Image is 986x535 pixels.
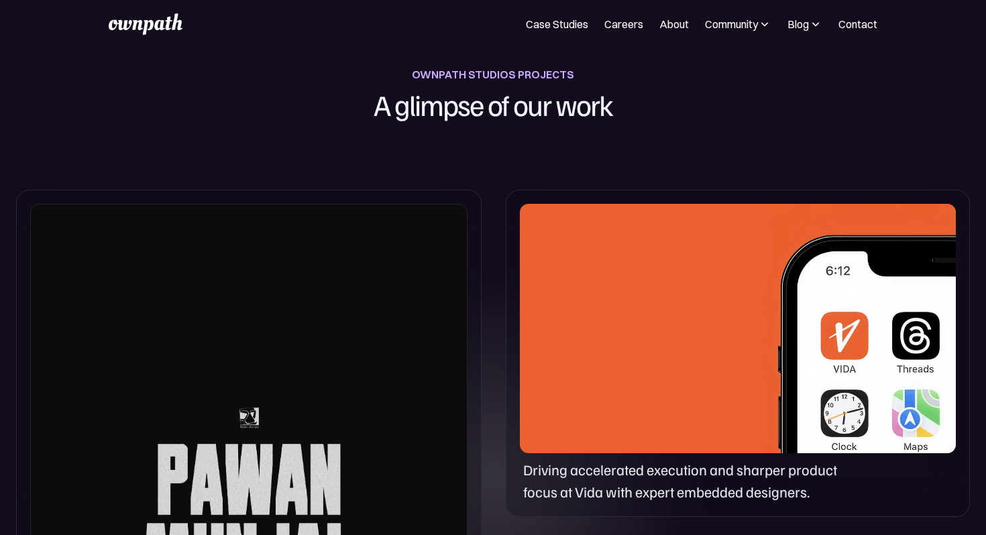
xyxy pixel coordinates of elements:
[307,84,679,125] h1: A glimpse of our work
[523,459,861,503] p: Driving accelerated execution and sharper product focus at Vida with expert embedded designers.
[526,16,588,32] a: Case Studies
[412,65,574,84] div: OWNPATH STUDIOS PROJECTS
[705,16,758,32] div: Community
[787,16,809,32] div: Blog
[659,16,689,32] a: About
[787,16,822,32] div: Blog
[604,16,643,32] a: Careers
[705,16,771,32] div: Community
[838,16,877,32] a: Contact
